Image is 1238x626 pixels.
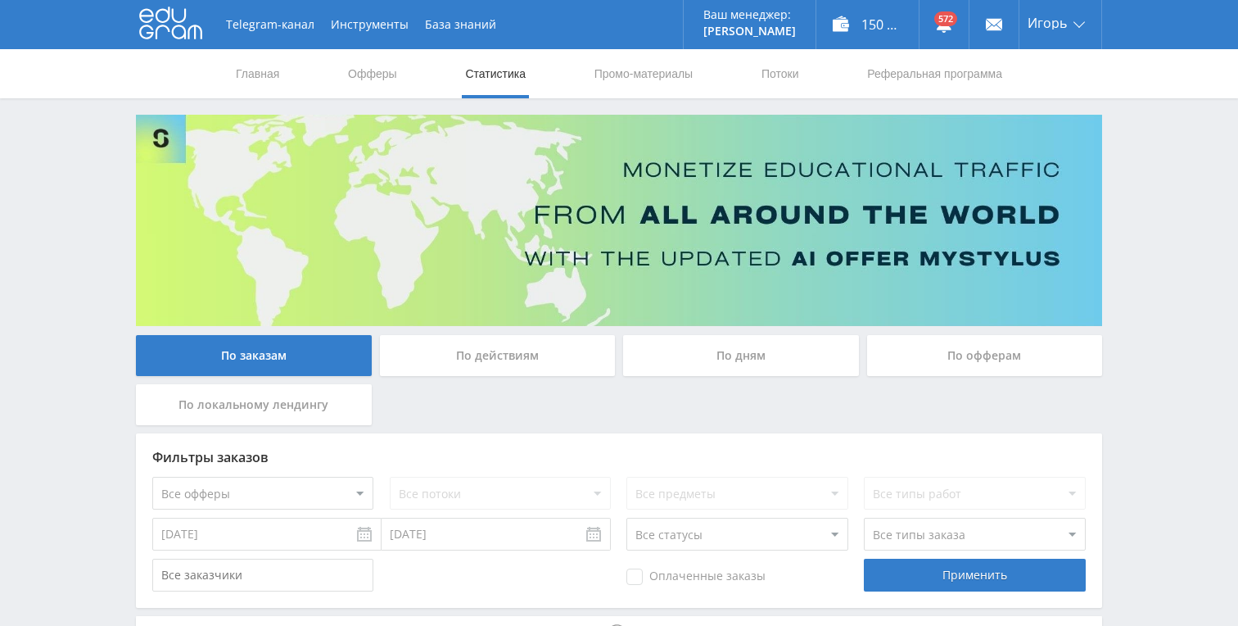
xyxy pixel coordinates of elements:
[136,115,1102,326] img: Banner
[703,8,796,21] p: Ваш менеджер:
[152,450,1086,465] div: Фильтры заказов
[865,49,1004,98] a: Реферальная программа
[864,559,1085,592] div: Применить
[152,559,373,592] input: Все заказчики
[136,335,372,376] div: По заказам
[703,25,796,38] p: [PERSON_NAME]
[136,384,372,425] div: По локальному лендингу
[623,335,859,376] div: По дням
[867,335,1103,376] div: По офферам
[760,49,801,98] a: Потоки
[626,569,766,585] span: Оплаченные заказы
[1028,16,1067,29] span: Игорь
[380,335,616,376] div: По действиям
[346,49,399,98] a: Офферы
[234,49,281,98] a: Главная
[463,49,527,98] a: Статистика
[593,49,694,98] a: Промо-материалы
